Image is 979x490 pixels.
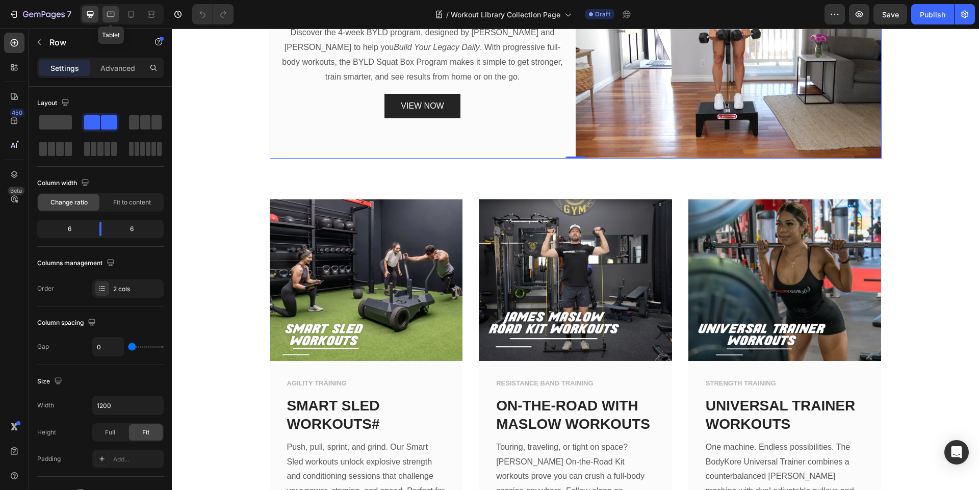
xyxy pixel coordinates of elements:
p: Settings [50,63,79,73]
img: Alt Image [517,171,710,332]
a: SMART SLED WORKOUTS# [115,369,208,403]
button: <p>VIEW NOW</p> [213,65,288,90]
div: Order [37,284,54,293]
div: 6 [110,222,162,236]
span: Save [882,10,899,19]
button: Publish [911,4,954,24]
div: Add... [113,455,161,464]
div: Beta [8,187,24,195]
iframe: Design area [172,29,979,490]
div: Publish [920,9,945,20]
div: 450 [10,109,24,117]
p: Advanced [100,63,135,73]
div: Height [37,428,56,437]
span: Workout Library Collection Page [451,9,560,20]
div: Gap [37,342,49,351]
p: AGILITY TRAINING [115,350,274,360]
p: MASLOW WORKOUTS [324,386,483,405]
button: Save [873,4,907,24]
p: STRENGTH TRAINING [534,350,692,360]
span: Draft [595,10,610,19]
div: Size [37,375,64,389]
div: Undo/Redo [192,4,234,24]
p: ON-THE-ROAD WITH [324,368,483,386]
div: Width [37,401,54,410]
div: 6 [39,222,91,236]
p: VIEW NOW [229,70,272,85]
p: Row [49,36,136,48]
div: Column spacing [37,316,98,330]
div: 2 cols [113,285,161,294]
p: RESISTANCE BAND TRAINING [324,350,483,360]
p: 7 [67,8,71,20]
div: Columns management [37,256,117,270]
span: / [446,9,449,20]
img: Alt Image [307,171,500,332]
span: Full [105,428,115,437]
div: Column width [37,176,91,190]
div: Layout [37,96,71,110]
div: Open Intercom Messenger [944,440,969,465]
span: Fit [142,428,149,437]
span: Change ratio [50,198,88,207]
a: UNIVERSAL TRAINER WORKOUTS [534,369,684,403]
input: Auto [93,396,163,415]
span: Fit to content [113,198,151,207]
button: 7 [4,4,76,24]
input: Auto [93,338,123,356]
i: Build Your Legacy Daily [222,14,308,23]
div: Padding [37,454,61,463]
img: Alt Image [98,171,291,332]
